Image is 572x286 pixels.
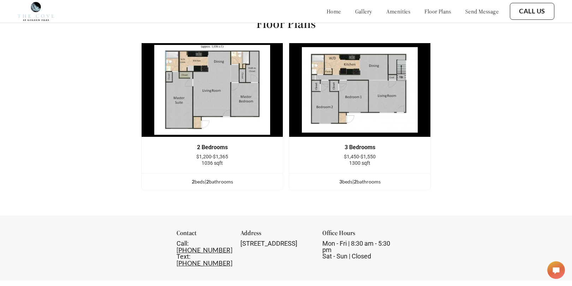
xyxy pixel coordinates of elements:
[322,252,371,260] span: Sat - Sun | Closed
[327,8,341,15] a: home
[256,16,316,31] h1: Floor Plans
[177,230,231,240] div: Contact
[344,154,376,159] span: $1,450-$1,550
[177,259,232,267] a: [PHONE_NUMBER]
[177,240,189,247] span: Call:
[289,43,431,137] img: example
[177,253,190,260] span: Text:
[289,178,430,186] div: bed s | bathroom s
[240,230,314,240] div: Address
[519,7,545,15] a: Call Us
[322,230,395,240] div: Office Hours
[355,8,372,15] a: gallery
[177,246,232,254] a: [PHONE_NUMBER]
[300,144,420,151] div: 3 Bedrooms
[196,154,228,159] span: $1,200-$1,365
[322,240,395,259] div: Mon - Fri | 8:30 am - 5:30 pm
[142,178,283,186] div: bed s | bathroom s
[510,3,554,20] button: Call Us
[424,8,451,15] a: floor plans
[386,8,411,15] a: amenities
[465,8,499,15] a: send message
[339,179,342,185] span: 3
[141,43,283,137] img: example
[354,179,357,185] span: 2
[152,144,272,151] div: 2 Bedrooms
[206,179,209,185] span: 2
[240,240,314,247] div: [STREET_ADDRESS]
[202,160,223,166] span: 1036 sqft
[192,179,195,185] span: 2
[349,160,370,166] span: 1300 sqft
[18,2,54,21] img: cove_at_golden_isles_logo.png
